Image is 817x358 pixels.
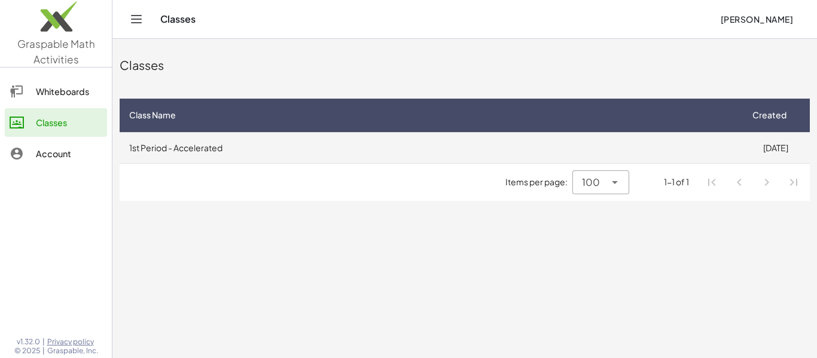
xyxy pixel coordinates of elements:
[47,337,98,347] a: Privacy policy
[14,346,40,356] span: © 2025
[752,109,786,121] span: Created
[582,175,600,189] span: 100
[711,8,803,30] button: [PERSON_NAME]
[47,346,98,356] span: Graspable, Inc.
[5,77,107,106] a: Whiteboards
[120,132,741,163] td: 1st Period - Accelerated
[36,115,102,130] div: Classes
[699,169,807,196] nav: Pagination Navigation
[42,346,45,356] span: |
[127,10,146,29] button: Toggle navigation
[5,108,107,137] a: Classes
[17,37,95,66] span: Graspable Math Activities
[664,176,689,188] div: 1-1 of 1
[5,139,107,168] a: Account
[42,337,45,347] span: |
[17,337,40,347] span: v1.32.0
[120,57,810,74] div: Classes
[741,132,810,163] td: [DATE]
[36,146,102,161] div: Account
[129,109,176,121] span: Class Name
[36,84,102,99] div: Whiteboards
[505,176,572,188] span: Items per page:
[720,14,793,25] span: [PERSON_NAME]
